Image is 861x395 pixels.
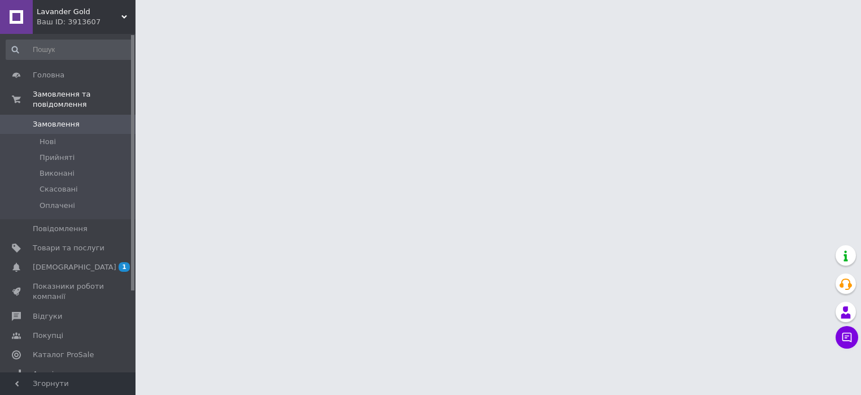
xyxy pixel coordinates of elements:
[40,168,75,179] span: Виконані
[37,7,121,17] span: Lavander Gold
[33,281,104,302] span: Показники роботи компанії
[40,137,56,147] span: Нові
[33,262,116,272] span: [DEMOGRAPHIC_DATA]
[6,40,133,60] input: Пошук
[33,331,63,341] span: Покупці
[33,350,94,360] span: Каталог ProSale
[33,243,104,253] span: Товари та послуги
[37,17,136,27] div: Ваш ID: 3913607
[119,262,130,272] span: 1
[33,119,80,129] span: Замовлення
[836,326,858,349] button: Чат з покупцем
[33,369,72,379] span: Аналітика
[40,153,75,163] span: Прийняті
[40,201,75,211] span: Оплачені
[33,311,62,322] span: Відгуки
[33,89,136,110] span: Замовлення та повідомлення
[40,184,78,194] span: Скасовані
[33,224,88,234] span: Повідомлення
[33,70,64,80] span: Головна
